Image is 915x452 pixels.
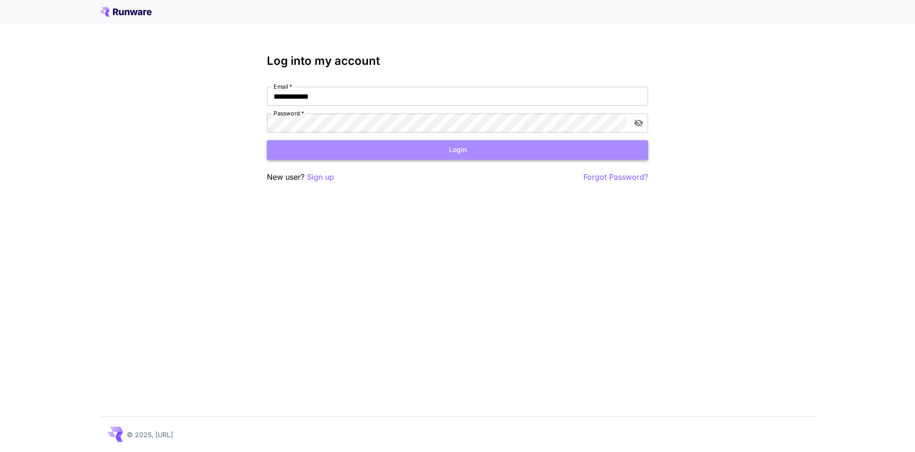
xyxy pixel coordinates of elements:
[274,82,292,91] label: Email
[267,54,648,68] h3: Log into my account
[127,430,173,440] p: © 2025, [URL]
[630,114,647,132] button: toggle password visibility
[267,171,334,183] p: New user?
[583,171,648,183] button: Forgot Password?
[267,140,648,160] button: Login
[274,109,304,117] label: Password
[307,171,334,183] button: Sign up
